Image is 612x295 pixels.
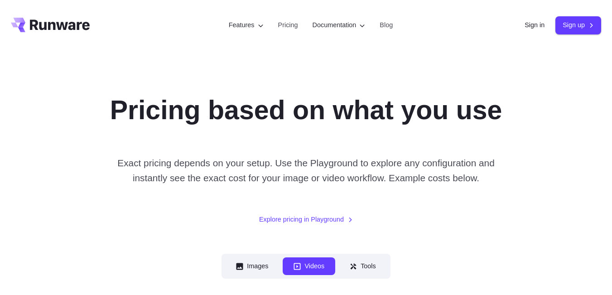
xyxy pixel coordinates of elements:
[278,20,298,30] a: Pricing
[229,20,264,30] label: Features
[283,257,335,275] button: Videos
[555,16,601,34] a: Sign up
[11,18,90,32] a: Go to /
[110,94,502,126] h1: Pricing based on what you use
[99,155,512,186] p: Exact pricing depends on your setup. Use the Playground to explore any configuration and instantl...
[380,20,393,30] a: Blog
[259,214,353,225] a: Explore pricing in Playground
[339,257,387,275] button: Tools
[313,20,366,30] label: Documentation
[225,257,279,275] button: Images
[525,20,545,30] a: Sign in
